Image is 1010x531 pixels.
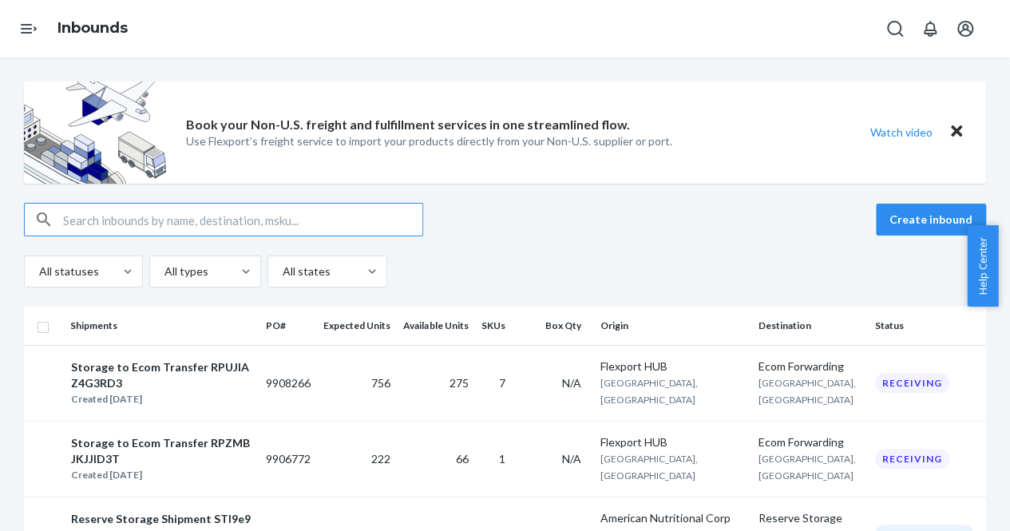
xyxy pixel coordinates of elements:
[949,13,981,45] button: Open account menu
[281,264,283,279] input: All states
[45,6,141,52] ol: breadcrumbs
[317,307,397,345] th: Expected Units
[876,204,986,236] button: Create inbound
[758,453,856,481] span: [GEOGRAPHIC_DATA], [GEOGRAPHIC_DATA]
[259,307,317,345] th: PO#
[758,377,856,406] span: [GEOGRAPHIC_DATA], [GEOGRAPHIC_DATA]
[371,452,390,466] span: 222
[259,345,317,421] td: 9908266
[449,376,468,390] span: 275
[967,225,998,307] button: Help Center
[498,452,505,466] span: 1
[259,421,317,497] td: 9906772
[13,13,45,45] button: Open Navigation
[593,307,751,345] th: Origin
[869,307,986,345] th: Status
[758,510,862,526] div: Reserve Storage
[758,434,862,450] div: Ecom Forwarding
[758,359,862,374] div: Ecom Forwarding
[561,452,580,466] span: N/A
[397,307,474,345] th: Available Units
[879,13,911,45] button: Open Search Box
[371,376,390,390] span: 756
[71,359,252,391] div: Storage to Ecom Transfer RPUJIAZ4G3RD3
[163,264,164,279] input: All types
[63,204,422,236] input: Search inbounds by name, destination, msku...
[71,467,252,483] div: Created [DATE]
[38,264,39,279] input: All statuses
[186,133,672,149] p: Use Flexport’s freight service to import your products directly from your Non-U.S. supplier or port.
[860,121,943,144] button: Watch video
[71,391,252,407] div: Created [DATE]
[875,449,949,469] div: Receiving
[600,359,745,374] div: Flexport HUB
[875,373,949,393] div: Receiving
[186,116,630,134] p: Book your Non-U.S. freight and fulfillment services in one streamlined flow.
[600,453,697,481] span: [GEOGRAPHIC_DATA], [GEOGRAPHIC_DATA]
[752,307,869,345] th: Destination
[561,376,580,390] span: N/A
[600,377,697,406] span: [GEOGRAPHIC_DATA], [GEOGRAPHIC_DATA]
[57,19,128,37] a: Inbounds
[600,510,745,526] div: American Nutritional Corp
[517,307,593,345] th: Box Qty
[474,307,517,345] th: SKUs
[946,121,967,144] button: Close
[455,452,468,466] span: 66
[71,435,252,467] div: Storage to Ecom Transfer RPZMBJKJJID3T
[914,13,946,45] button: Open notifications
[600,434,745,450] div: Flexport HUB
[498,376,505,390] span: 7
[64,307,259,345] th: Shipments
